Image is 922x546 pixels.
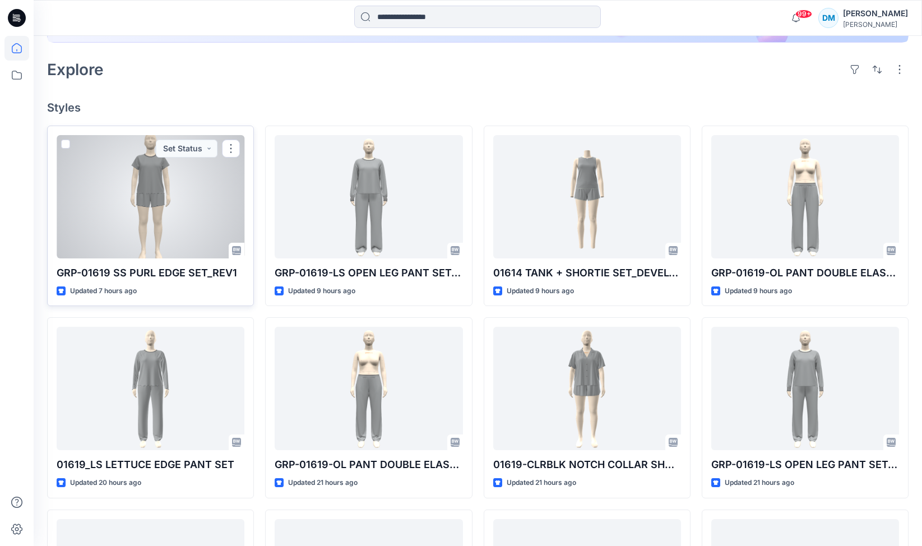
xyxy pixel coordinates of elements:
[493,457,681,473] p: 01619-CLRBLK NOTCH COLLAR SHORT SET_DEVELOPMENT
[70,477,141,489] p: Updated 20 hours ago
[47,101,909,114] h4: Styles
[711,457,899,473] p: GRP-01619-LS OPEN LEG PANT SET_DEV
[70,285,137,297] p: Updated 7 hours ago
[288,285,355,297] p: Updated 9 hours ago
[275,327,462,450] a: GRP-01619-OL PANT DOUBLE ELASTIC_DEV
[275,457,462,473] p: GRP-01619-OL PANT DOUBLE ELASTIC_DEV
[725,477,794,489] p: Updated 21 hours ago
[493,135,681,258] a: 01614 TANK + SHORTIE SET_DEVELOPMENT
[711,135,899,258] a: GRP-01619-OL PANT DOUBLE ELASTIC_DEV_REV1
[493,327,681,450] a: 01619-CLRBLK NOTCH COLLAR SHORT SET_DEVELOPMENT
[711,265,899,281] p: GRP-01619-OL PANT DOUBLE ELASTIC_DEV_REV1
[795,10,812,18] span: 99+
[57,135,244,258] a: GRP-01619 SS PURL EDGE SET_REV1
[711,327,899,450] a: GRP-01619-LS OPEN LEG PANT SET_DEV
[57,265,244,281] p: GRP-01619 SS PURL EDGE SET_REV1
[493,265,681,281] p: 01614 TANK + SHORTIE SET_DEVELOPMENT
[57,457,244,473] p: 01619_LS LETTUCE EDGE PANT SET
[507,285,574,297] p: Updated 9 hours ago
[288,477,358,489] p: Updated 21 hours ago
[275,265,462,281] p: GRP-01619-LS OPEN LEG PANT SET_DEV_REV1
[818,8,838,28] div: DM
[843,7,908,20] div: [PERSON_NAME]
[507,477,576,489] p: Updated 21 hours ago
[47,61,104,78] h2: Explore
[725,285,792,297] p: Updated 9 hours ago
[843,20,908,29] div: [PERSON_NAME]
[275,135,462,258] a: GRP-01619-LS OPEN LEG PANT SET_DEV_REV1
[57,327,244,450] a: 01619_LS LETTUCE EDGE PANT SET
